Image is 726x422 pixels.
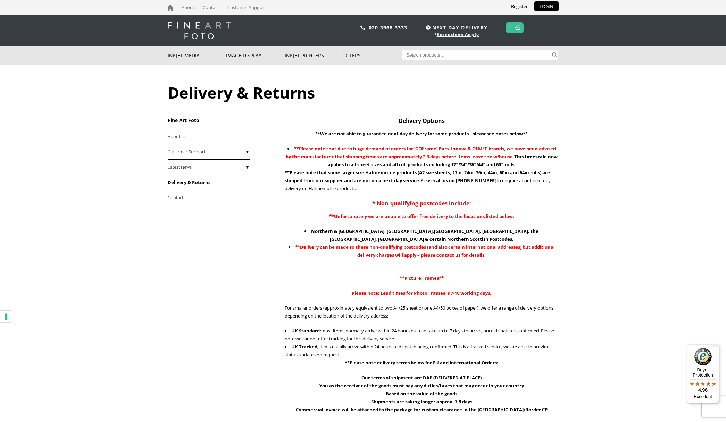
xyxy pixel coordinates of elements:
[319,382,524,389] strong: You as the receiver of the goods must pay any duties/taxes that may occur in your country
[286,145,556,160] span: **Please note that due to huge demand of orders for ‘GOFrame’ Bars, Innova & OLMEC brands, we hav...
[369,24,408,31] a: 020 3968 3333
[285,327,558,343] li: most items normally arrive within 24 hours but can take up to 7 days to arrive, once dispatch is ...
[361,374,482,381] strong: Our terms of shipment are DAP (DELIVERED AT PLACE)
[711,344,719,353] button: Menu
[168,22,231,39] img: logo-white.svg
[687,394,719,399] p: Excellent
[343,46,402,65] a: Offers
[168,160,250,175] a: Latest News
[296,406,548,413] strong: Commercial invoice will be attached to the package for custom clearance in the [GEOGRAPHIC_DATA]/...
[360,25,365,30] img: phone.svg
[168,46,226,65] a: Inkjet Media
[168,82,559,103] h1: Delivery & Returns
[285,169,558,193] p: Please to enquire about next day delivery on Hahnemuhle products.
[168,190,250,205] a: Contact
[515,25,520,30] img: basket.svg
[472,130,487,137] b: please
[437,32,479,37] a: Exceptions Apply
[226,46,285,65] a: Image Display
[311,228,539,242] strong: Northern & [GEOGRAPHIC_DATA], [GEOGRAPHIC_DATA],[GEOGRAPHIC_DATA], [GEOGRAPHIC_DATA], the [GEOGRA...
[534,1,559,11] a: LOGIN
[386,390,457,397] strong: Based on the value of the goods
[698,387,708,393] span: 4.96
[551,50,559,60] button: Search
[372,200,471,207] strong: * Non-qualifying postcodes include:
[424,24,487,32] span: NEXT DAY DELIVERY
[168,117,250,124] h3: Fine Art Foto
[694,348,712,365] img: Trusted Shops Trustmark
[329,213,514,219] strong: **Unfortunately we are unable to offer free delivery to the locations listed below:
[291,328,321,334] strong: UK Standard;
[487,130,528,137] b: see notes below**
[168,175,250,190] a: Delivery & Returns
[285,304,558,320] p: For smaller orders (approximately equivalent to two A4/25 sheet or one A4/50 boxes of paper), we ...
[687,344,719,403] button: Trusted Shops TrustmarkBuyer Protection4.96Excellent
[286,145,558,168] strong: This timescale now applies to all sheet sizes and all roll products including 17″/24″/36″/44″ and...
[352,290,491,296] strong: Please note: Lead times for Photo Frames is 7-10 working days.
[295,244,555,258] strong: **Delivery can be made to these non-qualifying postcodes (and also certain international addresse...
[285,343,558,359] li: ; items usually arrive within 24 hours of dispatch being confirmed. This is a tracked service, we...
[371,398,472,405] strong: Shipments are taking longer approx. 7-8 days
[345,360,498,366] strong: **Please note delivery terms below for EU and International Orders:
[291,344,317,350] strong: UK Tracked
[506,1,533,11] a: Register
[285,169,550,184] strong: **Please note that some larger size Hahnemuhle products (A2 size sheets, 17in, 24in, 36in, 44in, ...
[399,117,445,125] strong: Delivery Options
[285,46,343,65] a: Inkjet Printers
[434,177,496,184] strong: call us on [PHONE_NUMBER]
[687,367,719,378] p: Buyer Protection
[168,144,250,160] a: Customer Support
[402,50,551,60] input: Search products…
[168,129,250,144] a: About Us
[315,130,472,137] b: **We are not able to guarantee next day delivery for some products –
[426,25,431,30] img: time.svg
[508,23,511,33] a: 1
